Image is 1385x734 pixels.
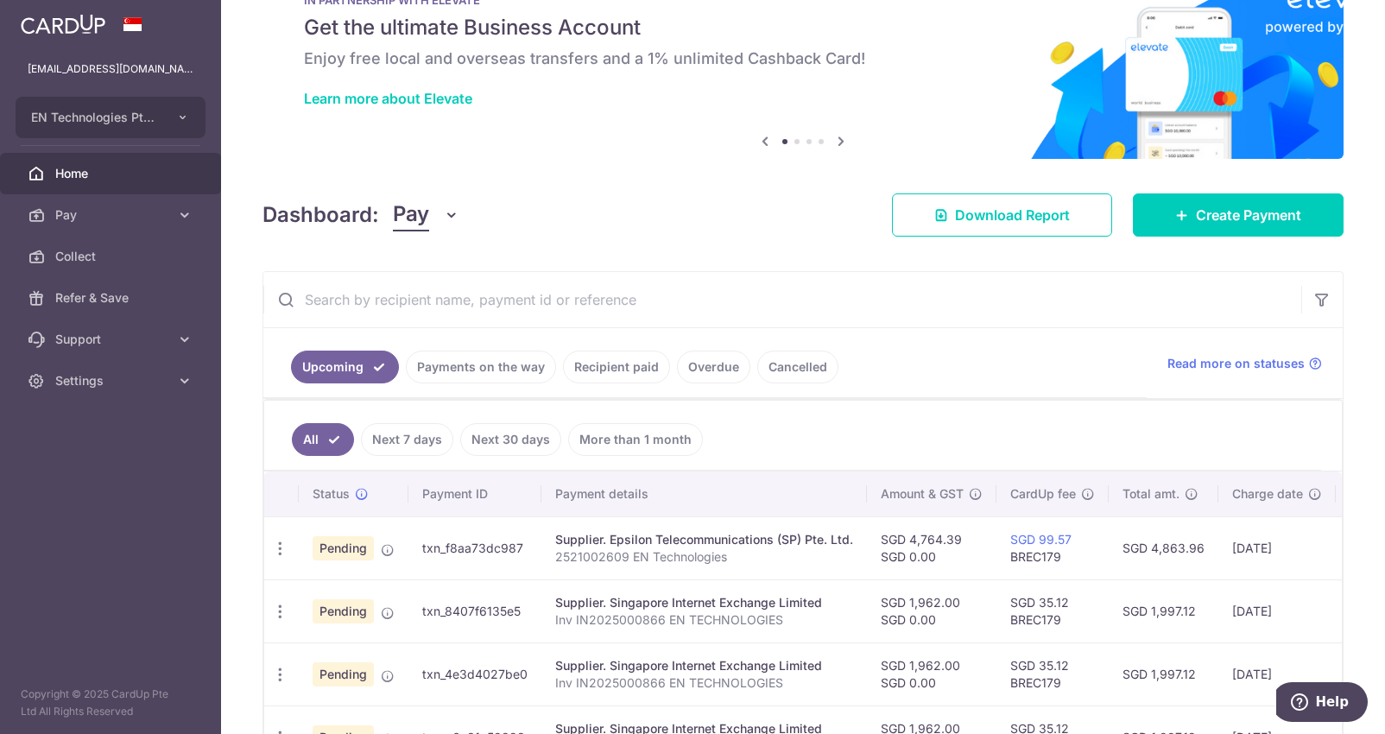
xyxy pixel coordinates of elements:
td: SGD 1,997.12 [1109,579,1218,642]
a: All [292,423,354,456]
a: SGD 99.57 [1010,532,1072,547]
button: EN Technologies Pte Ltd [16,97,206,138]
input: Search by recipient name, payment id or reference [263,272,1301,327]
p: 2521002609 EN Technologies [555,548,853,566]
a: Learn more about Elevate [304,90,472,107]
a: Next 30 days [460,423,561,456]
img: CardUp [21,14,105,35]
a: Create Payment [1133,193,1344,237]
span: Amount & GST [881,485,964,503]
a: Download Report [892,193,1112,237]
span: EN Technologies Pte Ltd [31,109,159,126]
td: BREC179 [996,516,1109,579]
div: Supplier. Singapore Internet Exchange Limited [555,594,853,611]
span: Refer & Save [55,289,169,307]
span: Pending [313,536,374,560]
td: SGD 35.12 BREC179 [996,642,1109,706]
a: Recipient paid [563,351,670,383]
th: Payment ID [408,471,541,516]
td: SGD 4,764.39 SGD 0.00 [867,516,996,579]
iframe: Opens a widget where you can find more information [1276,682,1368,725]
h6: Enjoy free local and overseas transfers and a 1% unlimited Cashback Card! [304,48,1302,69]
div: Supplier. Singapore Internet Exchange Limited [555,657,853,674]
a: Read more on statuses [1167,355,1322,372]
a: Payments on the way [406,351,556,383]
span: Home [55,165,169,182]
a: Overdue [677,351,750,383]
button: Pay [393,199,459,231]
h5: Get the ultimate Business Account [304,14,1302,41]
th: Payment details [541,471,867,516]
div: Supplier. Epsilon Telecommunications (SP) Pte. Ltd. [555,531,853,548]
span: Pay [55,206,169,224]
a: More than 1 month [568,423,703,456]
a: Next 7 days [361,423,453,456]
h4: Dashboard: [262,199,379,231]
td: SGD 4,863.96 [1109,516,1218,579]
span: Read more on statuses [1167,355,1305,372]
span: Charge date [1232,485,1303,503]
td: [DATE] [1218,516,1336,579]
td: SGD 1,962.00 SGD 0.00 [867,642,996,706]
td: [DATE] [1218,579,1336,642]
span: Download Report [955,205,1070,225]
td: txn_f8aa73dc987 [408,516,541,579]
a: Upcoming [291,351,399,383]
p: Inv IN2025000866 EN TECHNOLOGIES [555,611,853,629]
p: Inv IN2025000866 EN TECHNOLOGIES [555,674,853,692]
span: Pending [313,662,374,687]
td: SGD 1,962.00 SGD 0.00 [867,579,996,642]
span: Pending [313,599,374,623]
td: txn_4e3d4027be0 [408,642,541,706]
td: txn_8407f6135e5 [408,579,541,642]
span: Collect [55,248,169,265]
span: Support [55,331,169,348]
td: SGD 1,997.12 [1109,642,1218,706]
span: Status [313,485,350,503]
td: SGD 35.12 BREC179 [996,579,1109,642]
span: Settings [55,372,169,389]
span: Create Payment [1196,205,1301,225]
td: [DATE] [1218,642,1336,706]
span: Pay [393,199,429,231]
span: Total amt. [1123,485,1179,503]
a: Cancelled [757,351,838,383]
span: CardUp fee [1010,485,1076,503]
p: [EMAIL_ADDRESS][DOMAIN_NAME] [28,60,193,78]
